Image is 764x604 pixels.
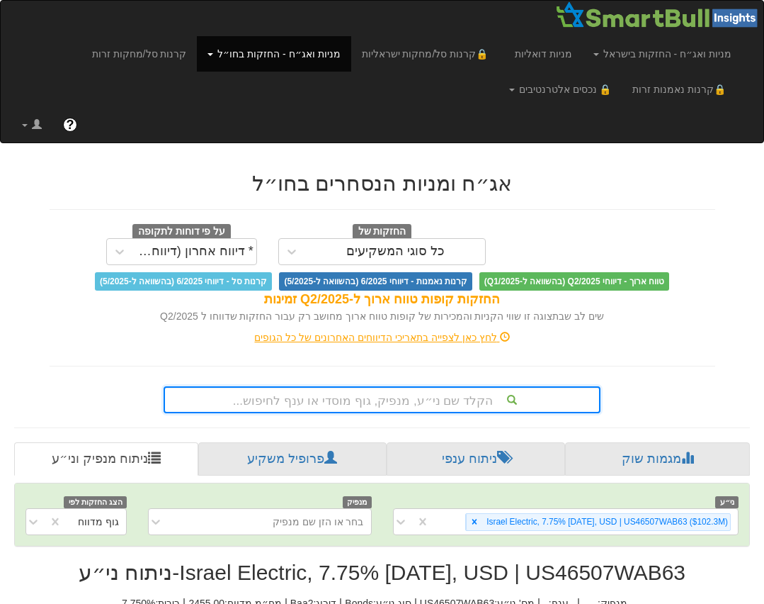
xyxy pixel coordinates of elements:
[479,272,669,291] span: טווח ארוך - דיווחי Q2/2025 (בהשוואה ל-Q1/2025)
[273,515,364,529] div: בחר או הזן שם מנפיק
[353,224,412,240] span: החזקות של
[132,224,231,240] span: על פי דוחות לתקופה
[78,515,119,529] div: גוף מדווח
[81,36,198,72] a: קרנות סל/מחקות זרות
[482,514,730,530] div: Israel Electric, 7.75% [DATE], USD | US46507WAB63 ‎($102.3M‎)‎
[50,309,715,323] div: שים לב שבתצוגה זו שווי הקניות והמכירות של קופות טווח ארוך מחושב רק עבור החזקות שדווחו ל Q2/2025
[14,561,750,584] h2: Israel Electric, 7.75% [DATE], USD | US46507WAB63 - ניתוח ני״ע
[66,118,74,132] span: ?
[64,496,126,508] span: הצג החזקות לפי
[346,245,445,259] div: כל סוגי המשקיעים
[198,442,387,476] a: פרופיל משקיע
[498,72,622,107] a: 🔒 נכסים אלטרנטיבים
[351,36,504,72] a: 🔒קרנות סל/מחקות ישראליות
[387,442,566,476] a: ניתוח ענפי
[39,330,726,345] div: לחץ כאן לצפייה בתאריכי הדיווחים האחרונים של כל הגופים
[715,496,739,508] span: ני״ע
[95,272,272,291] span: קרנות סל - דיווחי 6/2025 (בהשוואה ל-5/2025)
[136,245,253,259] div: * דיווח אחרון (דיווחים חלקיים)
[343,496,372,508] span: מנפיק
[622,72,742,107] a: 🔒קרנות נאמנות זרות
[14,442,198,476] a: ניתוח מנפיק וני״ע
[279,272,472,291] span: קרנות נאמנות - דיווחי 6/2025 (בהשוואה ל-5/2025)
[50,172,715,195] h2: אג״ח ומניות הנסחרים בחו״ל
[504,36,583,72] a: מניות דואליות
[555,1,763,29] img: Smartbull
[565,442,750,476] a: מגמות שוק
[197,36,350,72] a: מניות ואג״ח - החזקות בחו״ל
[50,291,715,309] div: החזקות קופות טווח ארוך ל-Q2/2025 זמינות
[52,107,88,142] a: ?
[583,36,742,72] a: מניות ואג״ח - החזקות בישראל
[165,388,599,412] div: הקלד שם ני״ע, מנפיק, גוף מוסדי או ענף לחיפוש...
